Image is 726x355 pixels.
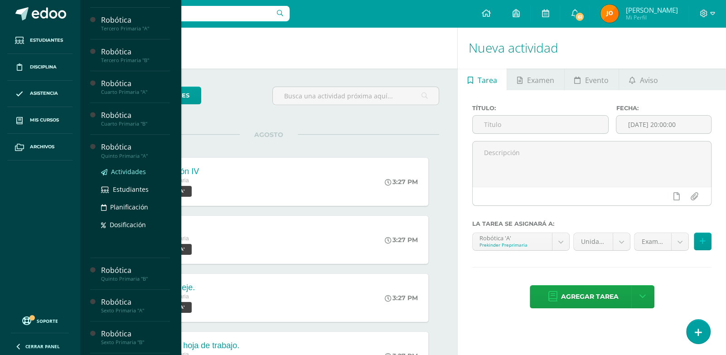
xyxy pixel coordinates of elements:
a: RobóticaSexto Primaria "B" [101,329,170,345]
div: 3:27 PM [384,294,417,302]
label: Fecha: [616,105,711,112]
div: Robótica [101,110,170,121]
div: 3:27 PM [384,236,417,244]
div: Cuarto Primaria "A" [101,89,170,95]
input: Título [473,116,608,133]
span: Actividades [111,167,146,176]
div: Robótica 'A' [479,233,545,242]
div: Prekinder Preprimaria [479,242,545,248]
a: Disciplina [7,54,73,81]
div: Polea I y hoja de trabajo. [149,341,239,350]
div: Robótica [101,47,170,57]
span: 61 [575,12,585,22]
span: Archivos [30,143,54,151]
span: Estudiantes [30,37,63,44]
span: Tarea [478,69,497,91]
div: Sexto Primaria "A" [101,307,170,314]
span: Estudiantes [113,185,149,194]
span: Agregar tarea [561,286,619,308]
div: Cuarto Primaria "B" [101,121,170,127]
a: RobóticaQuinto Primaria "B" [101,265,170,282]
div: Sexto Primaria "B" [101,339,170,345]
div: Robótica [101,265,170,276]
span: AGOSTO [240,131,298,139]
div: Robótica [101,329,170,339]
span: Aviso [639,69,658,91]
span: Disciplina [30,63,57,71]
a: Examen [507,68,564,90]
span: Mis cursos [30,117,59,124]
a: Unidad 4 [574,233,630,250]
span: Dosificación [110,220,146,229]
input: Busca un usuario... [86,6,290,21]
input: Busca una actividad próxima aquí... [273,87,439,105]
a: Soporte [11,314,69,326]
span: Unidad 4 [581,233,606,250]
a: RobóticaCuarto Primaria "A" [101,78,170,95]
a: Estudiantes [7,27,73,54]
span: Examen [527,69,554,91]
h1: Nueva actividad [469,27,715,68]
a: Asistencia [7,81,73,107]
a: Tarea [458,68,507,90]
a: RobóticaTercero Primaria "A" [101,15,170,32]
div: Tercero Primaria "A" [101,25,170,32]
div: Quinto Primaria "B" [101,276,170,282]
a: Aviso [619,68,668,90]
a: Examen (40.0%) [634,233,688,250]
span: Examen (40.0%) [641,233,664,250]
span: Mi Perfil [625,14,678,21]
span: Evento [585,69,609,91]
a: RobóticaTercero Primaria "B" [101,47,170,63]
a: RobóticaQuinto Primaria "A" [101,142,170,159]
a: Estudiantes [101,184,170,195]
a: Robótica 'A'Prekinder Preprimaria [473,233,569,250]
div: Robótica [101,297,170,307]
label: Título: [472,105,609,112]
a: Archivos [7,134,73,160]
div: 3:27 PM [384,178,417,186]
div: Quinto Primaria "A" [101,153,170,159]
h1: Actividades [91,27,446,68]
span: Soporte [37,318,58,324]
div: Robótica [101,78,170,89]
span: Asistencia [30,90,58,97]
a: RobóticaCuarto Primaria "B" [101,110,170,127]
label: La tarea se asignará a: [472,220,711,227]
div: Tercero Primaria "B" [101,57,170,63]
span: Cerrar panel [25,343,60,350]
a: Planificación [101,202,170,212]
a: Dosificación [101,219,170,230]
div: Robótica [101,142,170,152]
a: Evento [565,68,619,90]
span: [PERSON_NAME] [625,5,678,15]
span: Planificación [110,203,148,211]
a: RobóticaSexto Primaria "A" [101,297,170,314]
div: Robótica [101,15,170,25]
img: 0c788b9bcd4f76da369275594a3c6751.png [600,5,619,23]
input: Fecha de entrega [616,116,711,133]
a: Actividades [101,166,170,177]
a: Mis cursos [7,107,73,134]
